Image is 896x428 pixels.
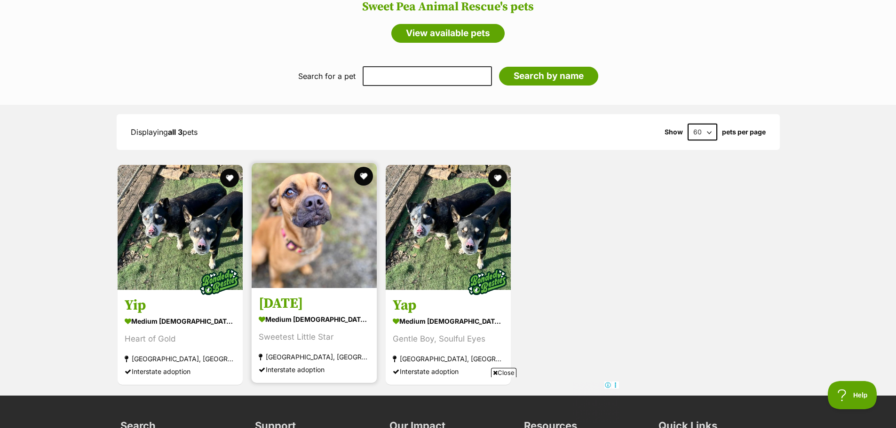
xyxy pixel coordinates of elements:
[125,366,236,378] div: Interstate adoption
[125,297,236,315] h3: Yip
[464,259,511,306] img: bonded besties
[488,169,507,187] button: favourite
[393,366,504,378] div: Interstate adoption
[125,315,236,328] div: medium [DEMOGRAPHIC_DATA] Dog
[393,297,504,315] h3: Yap
[259,364,370,376] div: Interstate adoption
[391,24,505,43] a: View available pets
[665,128,683,136] span: Show
[252,163,377,288] img: Friday
[491,368,516,377] span: Close
[220,169,239,187] button: favourite
[259,331,370,344] div: Sweetest Little Star
[125,333,236,346] div: Heart of Gold
[386,290,511,385] a: Yap medium [DEMOGRAPHIC_DATA] Dog Gentle Boy, Soulful Eyes [GEOGRAPHIC_DATA], [GEOGRAPHIC_DATA] I...
[259,313,370,327] div: medium [DEMOGRAPHIC_DATA] Dog
[393,315,504,328] div: medium [DEMOGRAPHIC_DATA] Dog
[393,333,504,346] div: Gentle Boy, Soulful Eyes
[386,165,511,290] img: Yap
[354,167,373,186] button: favourite
[118,165,243,290] img: Yip
[259,295,370,313] h3: [DATE]
[277,381,619,423] iframe: Advertisement
[259,351,370,364] div: [GEOGRAPHIC_DATA], [GEOGRAPHIC_DATA]
[118,290,243,385] a: Yip medium [DEMOGRAPHIC_DATA] Dog Heart of Gold [GEOGRAPHIC_DATA], [GEOGRAPHIC_DATA] Interstate a...
[722,128,766,136] label: pets per page
[393,353,504,366] div: [GEOGRAPHIC_DATA], [GEOGRAPHIC_DATA]
[125,353,236,366] div: [GEOGRAPHIC_DATA], [GEOGRAPHIC_DATA]
[252,288,377,383] a: [DATE] medium [DEMOGRAPHIC_DATA] Dog Sweetest Little Star [GEOGRAPHIC_DATA], [GEOGRAPHIC_DATA] In...
[131,127,198,137] span: Displaying pets
[499,67,598,86] input: Search by name
[196,259,243,306] img: bonded besties
[828,381,877,409] iframe: Help Scout Beacon - Open
[298,72,356,80] label: Search for a pet
[168,127,182,137] strong: all 3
